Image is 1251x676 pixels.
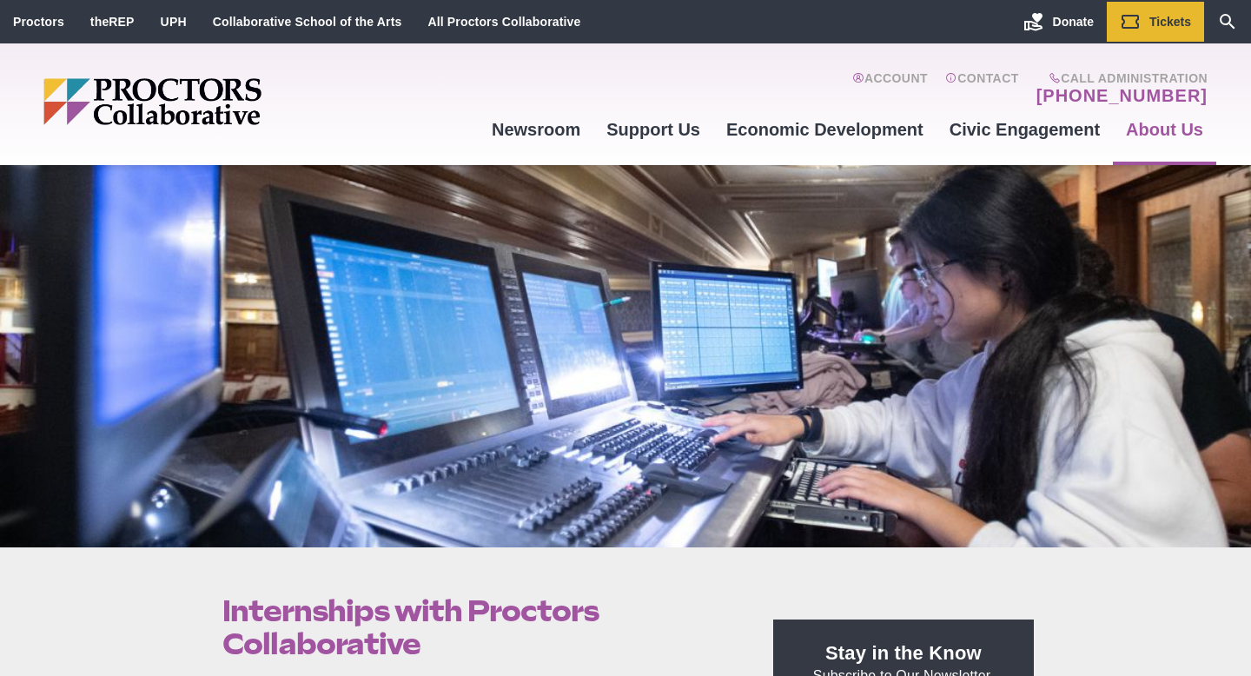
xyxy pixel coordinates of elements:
[479,106,593,153] a: Newsroom
[1204,2,1251,42] a: Search
[1149,15,1191,29] span: Tickets
[427,15,580,29] a: All Proctors Collaborative
[945,71,1019,106] a: Contact
[213,15,402,29] a: Collaborative School of the Arts
[713,106,937,153] a: Economic Development
[825,642,982,664] strong: Stay in the Know
[852,71,928,106] a: Account
[222,594,733,660] h1: Internships with Proctors Collaborative
[1036,85,1208,106] a: [PHONE_NUMBER]
[90,15,135,29] a: theREP
[161,15,187,29] a: UPH
[1031,71,1208,85] span: Call Administration
[1053,15,1094,29] span: Donate
[937,106,1113,153] a: Civic Engagement
[1107,2,1204,42] a: Tickets
[43,78,395,125] img: Proctors logo
[1113,106,1216,153] a: About Us
[1010,2,1107,42] a: Donate
[593,106,713,153] a: Support Us
[13,15,64,29] a: Proctors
